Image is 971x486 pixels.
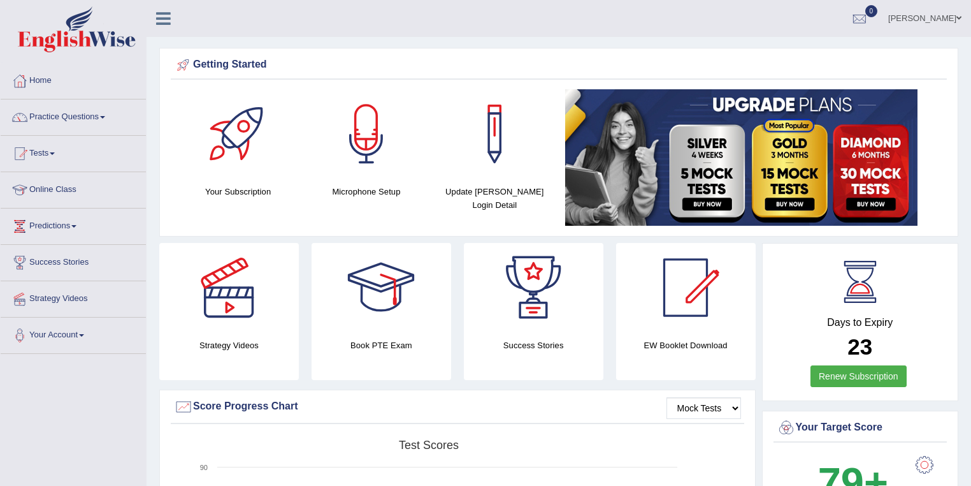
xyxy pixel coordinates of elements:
div: Your Target Score [777,418,944,438]
a: Practice Questions [1,99,146,131]
h4: Days to Expiry [777,317,944,328]
a: Strategy Videos [1,281,146,313]
a: Success Stories [1,245,146,277]
text: 90 [200,464,208,471]
h4: Book PTE Exam [312,339,451,352]
span: 0 [865,5,878,17]
h4: Strategy Videos [159,339,299,352]
div: Score Progress Chart [174,397,741,416]
a: Tests [1,136,146,168]
h4: EW Booklet Download [616,339,756,352]
tspan: Test scores [399,439,459,452]
img: small5.jpg [565,89,917,226]
b: 23 [847,334,872,359]
a: Online Class [1,172,146,204]
a: Home [1,63,146,95]
div: Getting Started [174,55,944,75]
h4: Your Subscription [180,185,296,198]
h4: Update [PERSON_NAME] Login Detail [437,185,552,212]
a: Predictions [1,209,146,240]
h4: Success Stories [464,339,603,352]
h4: Microphone Setup [308,185,424,198]
a: Your Account [1,318,146,350]
a: Renew Subscription [810,365,907,387]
